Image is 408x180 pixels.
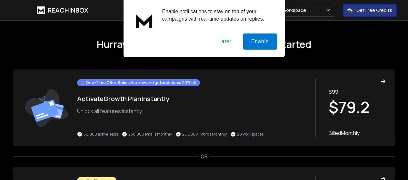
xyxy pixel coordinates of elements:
[182,132,227,137] p: 25,000 AI Words Monthly
[329,99,386,115] h1: $ 79.2
[77,107,309,115] p: Unlock all features instantly
[329,129,386,137] p: Billed Monthly
[210,33,239,50] button: Later
[237,132,264,137] p: 20 Workspaces
[13,153,395,160] div: OR
[22,79,71,137] img: trail
[157,8,277,23] div: Enable notifications to stay on top of your campaigns with real-time updates on replies.
[131,8,157,33] img: notification icon
[329,88,386,96] p: $ 99
[128,132,172,137] p: 250,000 emails monthly
[84,132,118,137] p: 50,000 active leads
[77,79,200,86] div: One-Time Offer. Subscribe now and get additional 20% off
[243,33,277,50] button: Enable
[77,94,309,103] h1: Activate Growth Plan Instantly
